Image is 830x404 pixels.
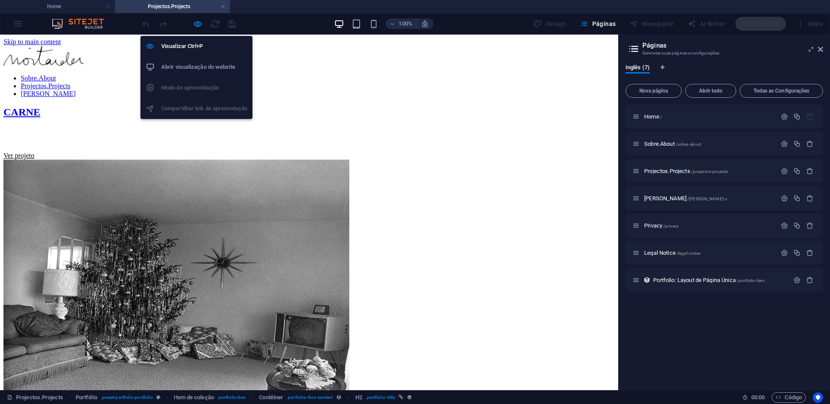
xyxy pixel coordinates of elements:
img: noitarder.pt [3,11,84,31]
h6: 100% [399,19,412,29]
div: Duplicar [793,249,801,257]
span: Clique para selecionar. Clique duas vezes para editar [174,392,214,403]
a: Ver projeto [3,117,35,125]
i: Este elemento é uma predefinição personalizável [156,395,160,400]
span: 00 00 [751,392,765,403]
i: Este elemento está vinculado [399,395,403,400]
h2: Páginas [642,42,823,49]
span: /legal-notice [677,251,701,256]
div: Duplicar [793,195,801,202]
nav: breadcrumb [76,392,413,403]
span: Clique para abrir a página [644,250,700,256]
span: /sobre-about [676,142,702,147]
span: Inglês (7) [626,62,650,74]
div: Remover [806,276,814,284]
h4: Projectos.Projects [115,2,230,11]
span: Clique para abrir a página [644,168,728,174]
span: Clique para abrir a página [644,113,662,120]
div: Sobre.About/sobre-about [642,141,776,147]
button: Código [772,392,806,403]
div: Configurações [781,249,788,257]
a: Projectos.Projects [21,48,70,55]
button: Todas as Configurações [740,84,823,98]
a: [PERSON_NAME] [21,55,76,63]
span: /projectos-projects [691,169,728,174]
div: Remover [806,140,814,147]
div: Duplicar [793,167,801,175]
span: . portfolio--title [366,392,396,403]
div: Privacy/privacy [642,223,776,228]
div: A página inicial não pode ser excluída [806,113,814,120]
span: Todas as Configurações [744,88,819,93]
div: [PERSON_NAME]/[PERSON_NAME]-s [642,196,776,201]
div: Configurações [781,222,788,229]
div: Legal Notice/legal-notice [642,250,776,256]
span: Abrir tudo [689,88,732,93]
h6: Abrir visualização do website [161,62,247,72]
span: Clique para abrir a página [653,277,765,283]
button: 100% [386,19,416,29]
div: Portfolio: Layout de Página Única/portfolio-item [651,277,789,283]
div: Duplicar [793,113,801,120]
span: Clique para abrir a página [644,195,727,202]
span: : [757,394,759,401]
div: Configurações [793,276,801,284]
div: Remover [806,249,814,257]
div: Duplicar [793,140,801,147]
i: Este elemento pode ser vinculado a um campo de coleção [336,394,342,400]
a: Skip to main content [3,3,61,11]
span: . portfolio--box-content [287,392,332,403]
span: . preset-portfolio-portfolio [101,392,153,403]
h6: Tempo de sessão [742,392,765,403]
span: Código [776,392,802,403]
h3: Gerenciar suas páginas e configurações [642,49,806,57]
a: Projectos.Projects [7,392,63,403]
div: Remover [806,195,814,202]
button: Usercentrics [813,392,823,403]
div: Duplicar [793,222,801,229]
i: Este elemento está vinculado a uma coleção [407,394,412,400]
span: Páginas [580,19,616,28]
span: Clique para selecionar. Clique duas vezes para editar [355,392,362,403]
button: Nova página [626,84,682,98]
i: Ao redimensionar, ajusta automaticamente o nível de zoom para caber no dispositivo escolhido. [421,20,429,28]
button: Páginas [576,17,619,31]
div: Guia de Idiomas [626,64,823,80]
span: /portfolio-item [737,278,765,283]
button: Abrir tudo [685,84,736,98]
div: Configurações [781,195,788,202]
img: Editor Logo [50,19,115,29]
span: Clique para abrir a página [644,141,701,147]
div: Esse layout é usado como modelo para todos os itens (por exemplo, uma postagem de blog) desta col... [643,276,651,284]
div: Home/ [642,114,776,119]
span: /[PERSON_NAME]-s [687,196,727,201]
span: /privacy [663,224,679,228]
div: Remover [806,167,814,175]
span: Nova página [629,88,678,93]
div: Configurações [781,140,788,147]
span: Clique para selecionar. Clique duas vezes para editar [259,392,283,403]
div: Projectos.Projects/projectos-projects [642,168,776,174]
div: Design (Ctrl+Alt+Y) [530,17,569,31]
a: CARNE [3,72,40,83]
span: . portfolio-box [217,392,246,403]
h6: Visualizar Ctrl+P [161,41,247,51]
a: Sobre.About [21,40,56,47]
span: / [660,115,662,119]
span: Clique para selecionar. Clique duas vezes para editar [76,392,97,403]
div: Configurações [781,113,788,120]
div: Remover [806,222,814,229]
span: Clique para abrir a página [644,222,679,229]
